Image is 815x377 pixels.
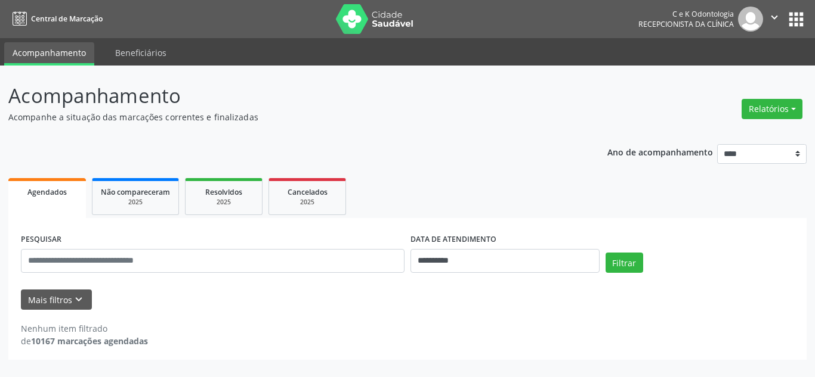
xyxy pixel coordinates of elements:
[277,198,337,207] div: 2025
[288,187,328,197] span: Cancelados
[410,230,496,249] label: DATA DE ATENDIMENTO
[21,230,61,249] label: PESQUISAR
[742,99,802,119] button: Relatórios
[638,9,734,19] div: C e K Odontologia
[101,187,170,197] span: Não compareceram
[8,111,567,123] p: Acompanhe a situação das marcações correntes e finalizadas
[8,81,567,111] p: Acompanhamento
[21,335,148,347] div: de
[72,293,85,306] i: keyboard_arrow_down
[763,7,786,32] button: 
[21,289,92,310] button: Mais filtroskeyboard_arrow_down
[205,187,242,197] span: Resolvidos
[21,322,148,335] div: Nenhum item filtrado
[4,42,94,66] a: Acompanhamento
[31,14,103,24] span: Central de Marcação
[8,9,103,29] a: Central de Marcação
[768,11,781,24] i: 
[738,7,763,32] img: img
[607,144,713,159] p: Ano de acompanhamento
[27,187,67,197] span: Agendados
[31,335,148,347] strong: 10167 marcações agendadas
[107,42,175,63] a: Beneficiários
[101,198,170,207] div: 2025
[194,198,254,207] div: 2025
[606,253,643,273] button: Filtrar
[638,19,734,29] span: Recepcionista da clínica
[786,9,807,30] button: apps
